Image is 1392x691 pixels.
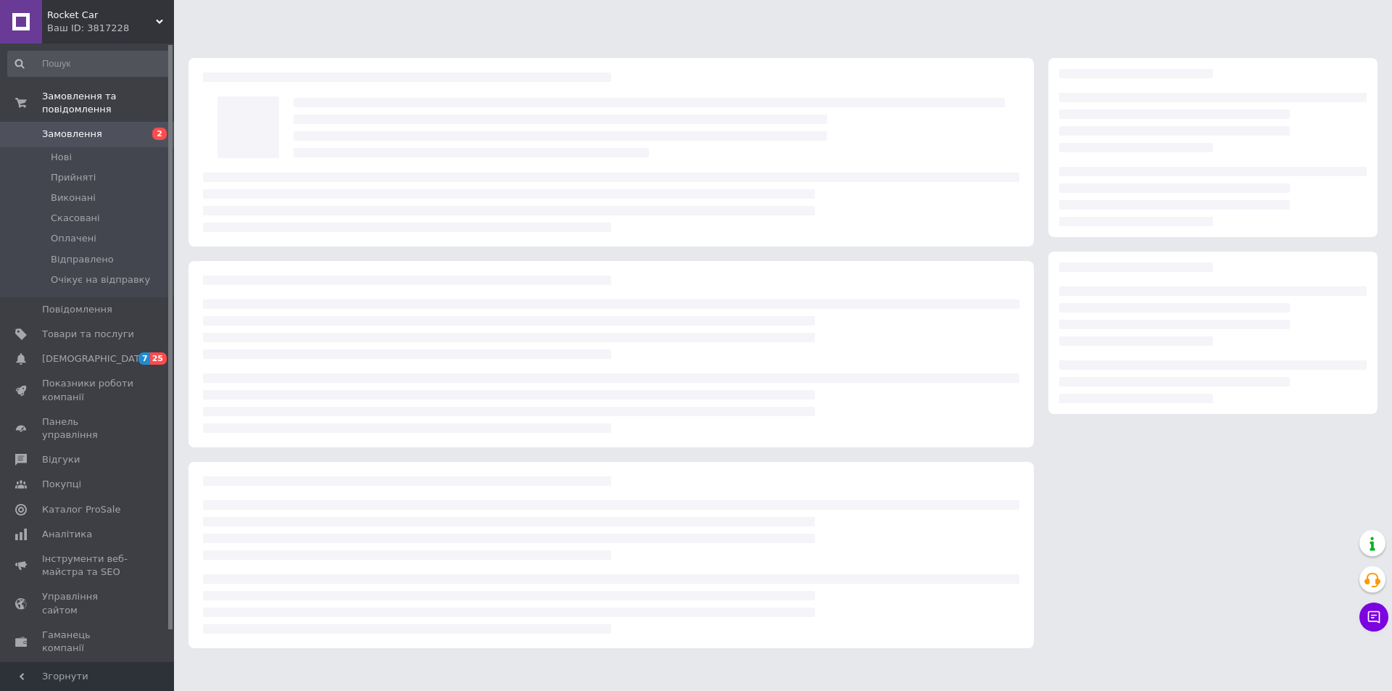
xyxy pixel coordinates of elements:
[51,273,150,286] span: Очікує на відправку
[42,415,134,442] span: Панель управління
[42,590,134,616] span: Управління сайтом
[42,453,80,466] span: Відгуки
[51,151,72,164] span: Нові
[42,303,112,316] span: Повідомлення
[42,629,134,655] span: Гаманець компанії
[1359,603,1388,632] button: Чат з покупцем
[47,22,174,35] div: Ваш ID: 3817228
[42,128,102,141] span: Замовлення
[51,171,96,184] span: Прийняті
[47,9,156,22] span: Rocket Car
[152,128,167,140] span: 2
[42,503,120,516] span: Каталог ProSale
[42,352,149,365] span: [DEMOGRAPHIC_DATA]
[42,553,134,579] span: Інструменти веб-майстра та SEO
[138,352,150,365] span: 7
[150,352,167,365] span: 25
[7,51,171,77] input: Пошук
[51,191,96,204] span: Виконані
[51,253,114,266] span: Відправлено
[42,528,92,541] span: Аналітика
[42,90,174,116] span: Замовлення та повідомлення
[51,232,96,245] span: Оплачені
[42,478,81,491] span: Покупці
[42,377,134,403] span: Показники роботи компанії
[42,328,134,341] span: Товари та послуги
[51,212,100,225] span: Скасовані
